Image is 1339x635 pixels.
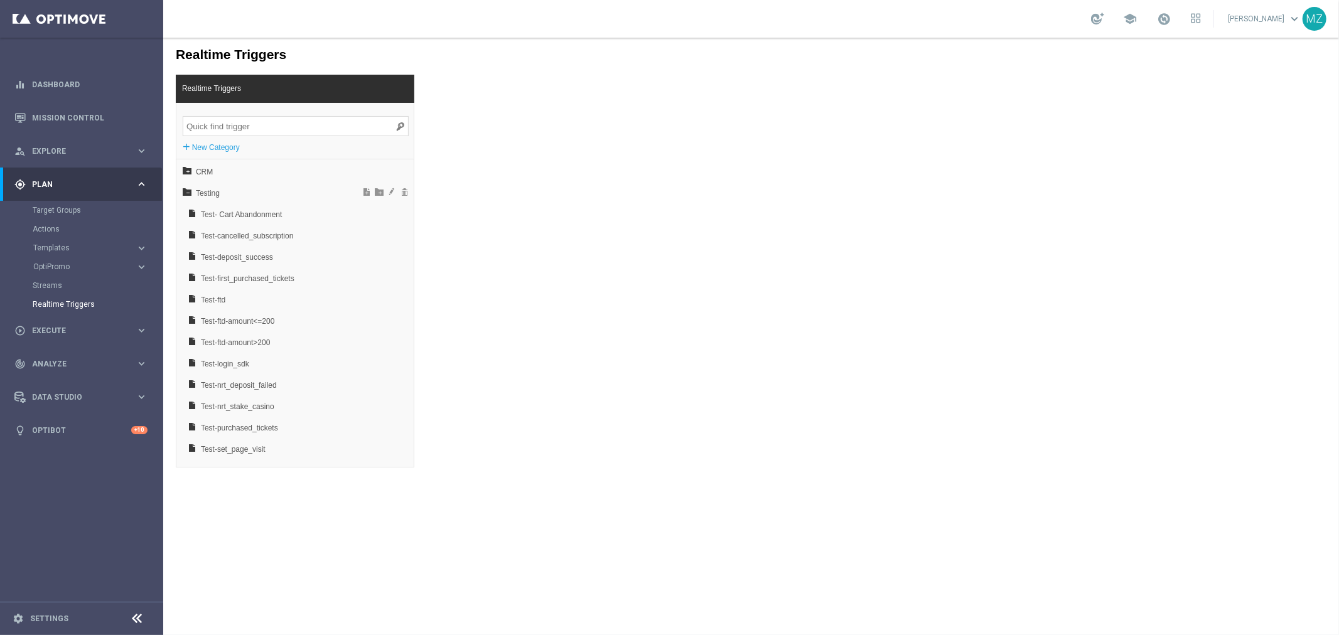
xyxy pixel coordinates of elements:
span: Test-first_purchased_tickets [38,230,141,252]
span: Test-ftd-amount>200 [38,294,141,316]
span: Test-nrt_deposit_failed [38,337,141,358]
i: settings [13,613,24,624]
div: Execute [14,325,136,336]
button: Data Studio keyboard_arrow_right [14,392,148,402]
span: Test-ftd-amount<=200 [38,273,141,294]
span: Realtime Triggers [13,40,84,61]
div: Test-first_purchased_tickets [38,245,141,253]
div: Explore [14,146,136,157]
button: lightbulb Optibot +10 [14,425,148,435]
div: Streams [33,276,162,295]
button: play_circle_outline Execute keyboard_arrow_right [14,326,148,336]
div: Templates [33,244,136,252]
button: equalizer Dashboard [14,80,148,90]
span: Delete [235,149,247,158]
span: Plan [32,181,136,188]
div: Analyze [14,358,136,370]
label: + [19,103,27,115]
a: Realtime Triggers [33,299,131,309]
i: keyboard_arrow_right [136,324,148,336]
span: Test-purchased_tickets [38,380,141,401]
span: Rename [222,149,235,158]
span: Test-login_sdk [38,316,141,337]
span: Test-set_page_visit [38,401,141,422]
div: Target Groups [33,201,162,220]
span: school [1123,12,1137,26]
i: keyboard_arrow_right [136,178,148,190]
label: New Category [29,104,77,116]
div: Test-nrt_deposit_failed [38,351,141,360]
i: equalizer [14,79,26,90]
button: Templates keyboard_arrow_right [33,243,148,253]
span: Test-nrt_stake_casino [38,358,141,380]
button: person_search Explore keyboard_arrow_right [14,146,148,156]
button: track_changes Analyze keyboard_arrow_right [14,359,148,369]
button: OptiPromo keyboard_arrow_right [33,262,148,272]
span: Execute [32,327,136,334]
div: Actions [33,220,162,238]
div: Data Studio [14,392,136,403]
div: Mission Control [14,101,148,134]
i: gps_fixed [14,179,26,190]
i: track_changes [14,358,26,370]
div: Test-nrt_stake_casino [38,373,141,382]
div: Test-cancelled_subscription [38,202,141,211]
span: Test- Cart Abandonment [38,166,141,188]
a: Optibot [32,414,131,447]
div: Test- Cart Abandonment [38,181,141,189]
span: Test-ftd [38,252,141,273]
div: Plan [14,179,136,190]
div: MZ [1303,7,1326,31]
button: Mission Control [14,113,148,123]
a: [PERSON_NAME]keyboard_arrow_down [1227,9,1303,28]
i: keyboard_arrow_right [136,391,148,403]
span: Test-cancelled_subscription [38,188,141,209]
div: +10 [131,426,148,434]
i: play_circle_outline [14,325,26,336]
div: OptiPromo [33,257,162,276]
a: Target Groups [33,205,131,215]
div: Dashboard [14,68,148,101]
span: keyboard_arrow_down [1288,12,1301,26]
a: Mission Control [32,101,148,134]
input: Quick find trigger [19,78,245,99]
i: keyboard_arrow_right [136,242,148,254]
div: Realtime Triggers [33,295,162,314]
button: gps_fixed Plan keyboard_arrow_right [14,179,148,189]
i: lightbulb [14,425,26,436]
a: Streams [33,280,131,291]
a: Actions [33,224,131,234]
span: Explore [32,147,136,155]
div: Templates [33,238,162,257]
span: Data Studio [32,393,136,401]
span: Test-deposit_success [38,209,141,230]
div: Test-deposit_success [38,223,141,232]
a: Dashboard [32,68,148,101]
span: New Category [210,149,222,158]
div: Test-purchased_tickets [38,394,141,403]
span: Testing [33,145,171,166]
span: New trigger [197,149,210,158]
span: OptiPromo [33,263,123,270]
span: Templates [33,244,123,252]
div: Optibot [14,414,148,447]
span: CRM [33,124,171,145]
a: Settings [30,615,68,622]
span: Analyze [32,360,136,368]
div: OptiPromo [33,263,136,270]
span: Test-set_page_visit_url [38,422,141,444]
i: keyboard_arrow_right [136,261,148,273]
i: keyboard_arrow_right [136,145,148,157]
div: Test-ftd-amount<=200 [38,287,141,296]
i: keyboard_arrow_right [136,358,148,370]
